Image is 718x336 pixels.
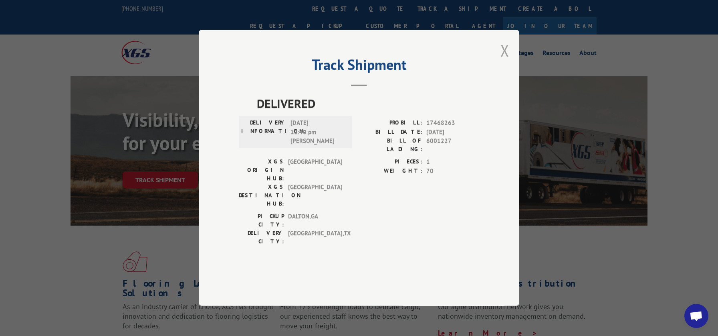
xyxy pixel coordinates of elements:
[288,229,342,246] span: [GEOGRAPHIC_DATA] , TX
[239,229,284,246] label: DELIVERY CITY:
[239,59,479,74] h2: Track Shipment
[239,212,284,229] label: PICKUP CITY:
[426,167,479,176] span: 70
[288,183,342,208] span: [GEOGRAPHIC_DATA]
[288,212,342,229] span: DALTON , GA
[359,158,422,167] label: PIECES:
[426,158,479,167] span: 1
[239,183,284,208] label: XGS DESTINATION HUB:
[241,119,286,146] label: DELIVERY INFORMATION:
[359,137,422,154] label: BILL OF LADING:
[426,119,479,128] span: 17468263
[684,304,708,328] div: Open chat
[500,40,509,61] button: Close modal
[239,158,284,183] label: XGS ORIGIN HUB:
[359,119,422,128] label: PROBILL:
[359,167,422,176] label: WEIGHT:
[426,128,479,137] span: [DATE]
[257,95,479,113] span: DELIVERED
[290,119,345,146] span: [DATE] 12:40 pm [PERSON_NAME]
[426,137,479,154] span: 6001227
[359,128,422,137] label: BILL DATE:
[288,158,342,183] span: [GEOGRAPHIC_DATA]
